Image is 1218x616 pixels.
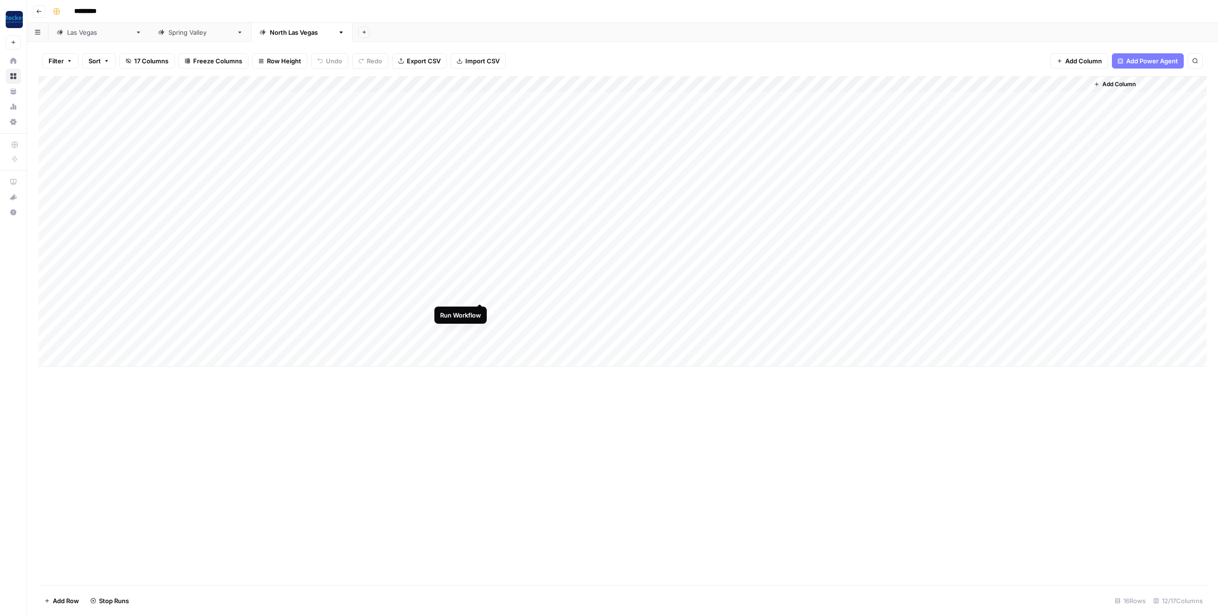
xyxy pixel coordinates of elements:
[6,11,23,28] img: Rocket Pilots Logo
[270,28,334,37] div: [GEOGRAPHIC_DATA]
[1102,80,1136,89] span: Add Column
[88,56,101,66] span: Sort
[1126,56,1178,66] span: Add Power Agent
[6,8,21,31] button: Workspace: Rocket Pilots
[6,205,21,220] button: Help + Support
[1090,78,1139,90] button: Add Column
[67,28,131,37] div: [GEOGRAPHIC_DATA]
[252,53,307,69] button: Row Height
[1111,593,1149,608] div: 16 Rows
[99,596,129,606] span: Stop Runs
[168,28,233,37] div: [GEOGRAPHIC_DATA]
[85,593,135,608] button: Stop Runs
[119,53,175,69] button: 17 Columns
[326,56,342,66] span: Undo
[6,190,20,204] div: What's new?
[451,53,506,69] button: Import CSV
[267,56,301,66] span: Row Height
[42,53,79,69] button: Filter
[392,53,447,69] button: Export CSV
[311,53,348,69] button: Undo
[465,56,500,66] span: Import CSV
[178,53,248,69] button: Freeze Columns
[440,310,481,320] div: Run Workflow
[251,23,353,42] a: [GEOGRAPHIC_DATA]
[6,189,21,205] button: What's new?
[6,114,21,129] a: Settings
[6,69,21,84] a: Browse
[39,593,85,608] button: Add Row
[6,99,21,114] a: Usage
[6,53,21,69] a: Home
[49,23,150,42] a: [GEOGRAPHIC_DATA]
[6,174,21,189] a: AirOps Academy
[150,23,251,42] a: [GEOGRAPHIC_DATA]
[134,56,168,66] span: 17 Columns
[352,53,388,69] button: Redo
[1051,53,1108,69] button: Add Column
[6,84,21,99] a: Your Data
[49,56,64,66] span: Filter
[367,56,382,66] span: Redo
[1149,593,1207,608] div: 12/17 Columns
[1065,56,1102,66] span: Add Column
[82,53,116,69] button: Sort
[1112,53,1184,69] button: Add Power Agent
[193,56,242,66] span: Freeze Columns
[53,596,79,606] span: Add Row
[407,56,441,66] span: Export CSV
